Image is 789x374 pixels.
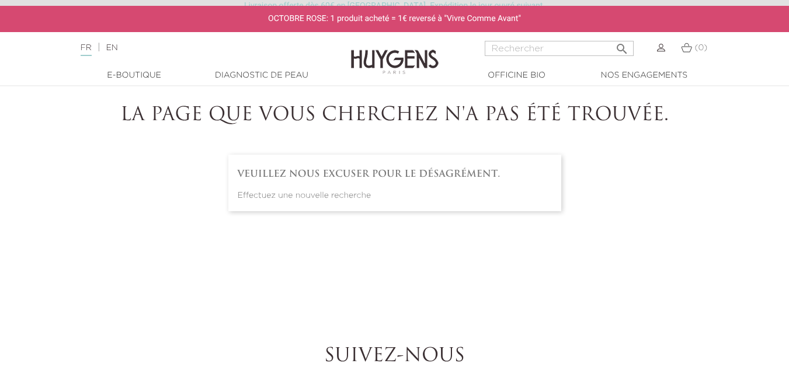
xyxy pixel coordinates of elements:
[485,41,634,56] input: Rechercher
[203,69,320,82] a: Diagnostic de peau
[458,69,575,82] a: Officine Bio
[351,31,439,76] img: Huygens
[75,41,320,55] div: |
[586,69,703,82] a: Nos engagements
[71,345,719,368] h2: Suivez-nous
[76,69,193,82] a: E-Boutique
[615,39,629,53] i: 
[611,37,632,53] button: 
[238,190,552,202] p: Effectuez une nouvelle recherche
[106,44,117,52] a: EN
[81,44,92,56] a: FR
[694,44,707,52] span: (0)
[71,104,719,127] h1: La page que vous cherchez n'a pas été trouvée.
[238,169,552,180] h4: Veuillez nous excuser pour le désagrément.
